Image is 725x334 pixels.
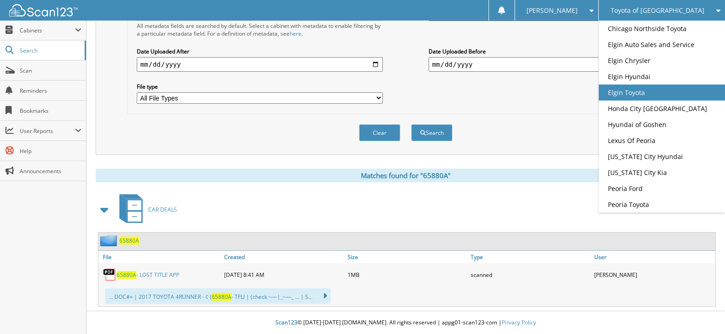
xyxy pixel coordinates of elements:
a: here [290,30,301,37]
a: Honda City [GEOGRAPHIC_DATA] [599,101,725,117]
span: Bookmarks [20,107,81,115]
a: CAR DEALS [114,191,177,228]
a: Elgin Auto Sales and Service [599,37,725,53]
span: 65880A [117,271,136,279]
a: Created [222,251,345,263]
span: Reminders [20,87,81,95]
span: Announcements [20,167,81,175]
input: start [137,57,383,72]
a: Size [345,251,469,263]
img: folder2.png [100,235,119,246]
button: Search [411,124,452,141]
a: Type [468,251,592,263]
div: [DATE] 8:41 AM [222,265,345,284]
a: 65880A [119,237,139,244]
a: File [98,251,222,263]
a: Elgin Hyundai [599,69,725,85]
a: [US_STATE] City Kia [599,164,725,180]
span: Help [20,147,81,155]
a: Chicago Northside Toyota [599,21,725,37]
div: © [DATE]-[DATE] [DOMAIN_NAME]. All rights reserved | appg01-scan123-com | [86,312,725,334]
a: [US_STATE] City Hyundai [599,148,725,164]
span: Cabinets [20,27,75,34]
span: 65880A [212,293,231,301]
label: File type [137,83,383,90]
a: Elgin Toyota [599,85,725,101]
a: Privacy Policy [502,318,536,326]
span: CAR DEALS [148,206,177,213]
span: User Reports [20,127,75,135]
img: scan123-logo-white.svg [9,4,78,16]
div: 1MB [345,265,469,284]
div: All metadata fields are searched by default. Select a cabinet with metadata to enable filtering b... [137,22,383,37]
label: Date Uploaded After [137,48,383,55]
a: Lexus Of Peoria [599,133,725,148]
input: end [429,57,675,72]
button: Clear [359,124,400,141]
a: Peoria Ford [599,180,725,196]
div: [PERSON_NAME] [592,265,715,284]
img: PDF.png [103,268,117,281]
span: Scan123 [275,318,297,326]
a: 65880A- LOST TITLE APP [117,271,179,279]
label: Date Uploaded Before [429,48,675,55]
span: Search [20,47,80,54]
span: [PERSON_NAME] [526,8,578,13]
span: Toyota of [GEOGRAPHIC_DATA] [611,8,704,13]
a: Elgin Chrysler [599,53,725,69]
div: Matches found for "65880A" [96,169,716,182]
div: ... DOC#« | 2017 TOYOTA 4RUNNER - ¢ ( - TFLI | (check ~—|_~—_ ... | S... [105,288,331,304]
iframe: Chat Widget [679,290,725,334]
a: Hyundai of Goshen [599,117,725,133]
span: Scan [20,67,81,74]
a: Peoria Toyota [599,196,725,212]
div: scanned [468,265,592,284]
a: User [592,251,715,263]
